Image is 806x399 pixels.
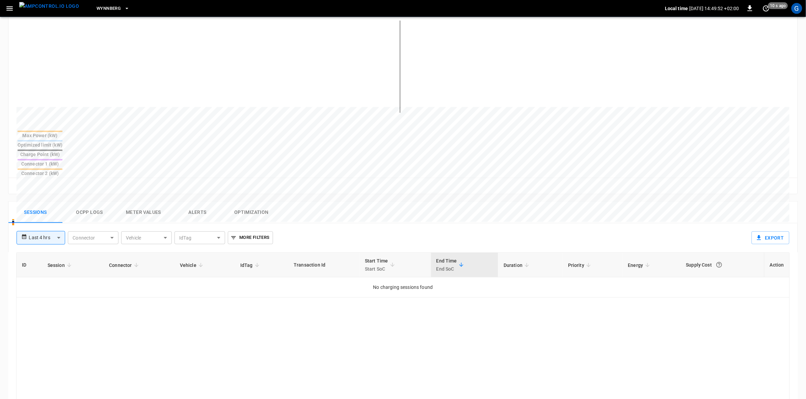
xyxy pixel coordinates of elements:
[29,231,65,244] div: Last 4 hrs
[17,253,789,298] table: sessions table
[240,261,262,269] span: IdTag
[752,231,789,244] button: Export
[109,261,140,269] span: Connector
[504,261,531,269] span: Duration
[764,253,789,277] th: Action
[116,202,170,223] button: Meter Values
[665,5,688,12] p: Local time
[713,259,725,271] button: The cost of your charging session based on your supply rates
[8,202,62,223] button: Sessions
[365,257,397,273] span: Start TimeStart SoC
[761,3,772,14] button: set refresh interval
[180,261,205,269] span: Vehicle
[791,3,802,14] div: profile-icon
[94,2,132,15] button: Wynnberg
[436,265,457,273] p: End SoC
[288,253,359,277] th: Transaction Id
[365,265,388,273] p: Start SoC
[436,257,466,273] span: End TimeEnd SoC
[436,257,457,273] div: End Time
[768,2,788,9] span: 10 s ago
[62,202,116,223] button: Ocpp logs
[97,5,121,13] span: Wynnberg
[568,261,593,269] span: Priority
[228,231,273,244] button: More Filters
[170,202,224,223] button: Alerts
[224,202,278,223] button: Optimization
[17,253,42,277] th: ID
[690,5,739,12] p: [DATE] 14:49:52 +02:00
[48,261,74,269] span: Session
[19,2,79,10] img: ampcontrol.io logo
[628,261,652,269] span: Energy
[686,259,759,271] div: Supply Cost
[365,257,388,273] div: Start Time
